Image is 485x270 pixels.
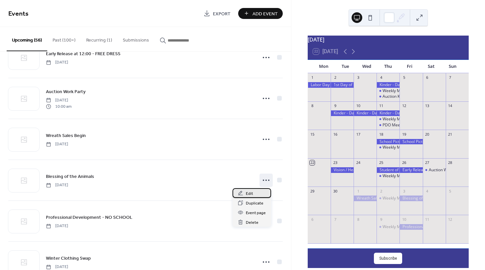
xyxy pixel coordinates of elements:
div: Weekly Mass [383,145,407,150]
span: [DATE] [46,97,72,103]
div: 6 [310,217,315,222]
div: Auction Work Party [429,167,464,173]
div: 15 [310,132,315,137]
div: 26 [402,160,406,165]
div: PDO Meeting [377,122,400,128]
button: Upcoming (56) [7,27,47,51]
span: Event page [246,209,266,216]
div: 1 [356,189,361,194]
div: 3 [356,75,361,80]
div: Professional Development - NO SCHOOL [400,224,422,230]
div: Weekly Mass [377,224,400,230]
span: Events [8,7,29,20]
div: Kinder - Day 4 [354,110,377,116]
span: Duplicate [246,200,263,207]
div: 4 [425,189,430,194]
div: Labor Day - NO SCHOOL [308,82,331,88]
div: Vision / Hearing Testing [331,167,354,173]
div: 18 [379,132,384,137]
a: Blessing of the Animals [46,173,94,180]
div: 14 [448,103,453,108]
div: Wreath Sales Begin [354,196,377,201]
div: Wed [356,60,378,73]
span: Auction Work Party [46,88,85,95]
div: School Pictures [377,139,400,145]
button: Subscribe [374,253,402,264]
button: Add Event [238,8,283,19]
div: 9 [379,217,384,222]
span: Add Event [252,10,278,17]
div: 16 [333,132,338,137]
div: Kinder - Day 2 [377,82,400,88]
span: 10:00 am [46,103,72,109]
div: PDO Meeting [383,122,407,128]
div: Weekly Mass [383,173,407,179]
span: [DATE] [46,182,68,188]
div: 23 [333,160,338,165]
div: Weekly Mass [377,116,400,122]
div: Auction Kick Off [377,94,400,99]
div: Student of the Month [377,167,400,173]
div: [DATE] [308,36,469,44]
div: 2 [333,75,338,80]
div: 6 [425,75,430,80]
div: 22 [310,160,315,165]
span: Export [213,10,231,17]
div: Weekly Mass [383,224,407,230]
div: 1 [310,75,315,80]
a: Early Release at 12:00 - FREE DRESS [46,50,120,58]
div: Kinder - Day 5 [377,110,400,116]
div: 5 [402,75,406,80]
div: 3 [402,189,406,194]
div: Blessing of the Animals [400,196,422,201]
div: 10 [356,103,361,108]
div: Weekly Mass [377,173,400,179]
span: [DATE] [46,60,68,66]
div: 5 [448,189,453,194]
span: Edit [246,190,253,197]
div: Weekly Mass [377,196,400,201]
div: 19 [402,132,406,137]
div: 21 [448,132,453,137]
div: 7 [448,75,453,80]
span: [DATE] [46,141,68,147]
a: Winter Clothing Swap [46,254,91,262]
div: Tue [334,60,356,73]
div: 9 [333,103,338,108]
div: Mon [313,60,335,73]
div: Weekly Mass [383,116,407,122]
div: 7 [333,217,338,222]
div: 17 [356,132,361,137]
div: Weekly Mass [383,196,407,201]
div: 27 [425,160,430,165]
span: [DATE] [46,264,68,270]
div: 12 [448,217,453,222]
div: 8 [356,217,361,222]
div: 4 [379,75,384,80]
div: 2 [379,189,384,194]
div: 30 [333,189,338,194]
div: Weekly Mass [377,88,400,94]
a: Export [199,8,236,19]
div: Fri [399,60,420,73]
span: Delete [246,219,258,226]
div: Kinder - Day 3 [331,110,354,116]
div: Thu [378,60,399,73]
div: Early Release at 12:00 - FREE DRESS [400,167,422,173]
div: 12 [402,103,406,108]
div: Sat [420,60,442,73]
div: Weekly Mass [383,88,407,94]
div: 24 [356,160,361,165]
a: Wreath Sales Begin [46,132,86,139]
div: 28 [448,160,453,165]
span: Early Release at 12:00 - FREE DRESS [46,51,120,58]
button: Past (100+) [47,27,81,51]
div: 29 [310,189,315,194]
div: Auction Work Party [423,167,446,173]
div: 25 [379,160,384,165]
a: Professional Development - NO SCHOOL [46,213,132,221]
